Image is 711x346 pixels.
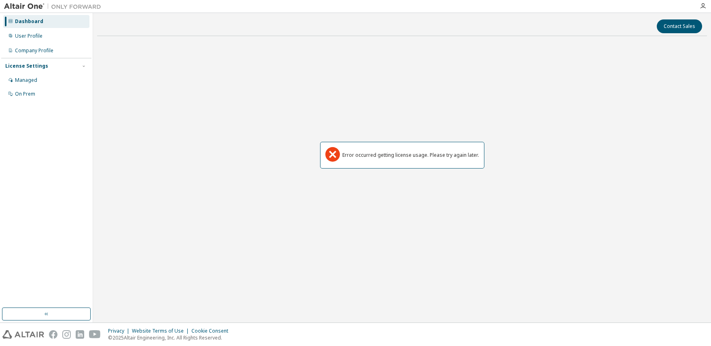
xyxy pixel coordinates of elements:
[15,47,53,54] div: Company Profile
[15,33,42,39] div: User Profile
[49,330,57,339] img: facebook.svg
[108,328,132,334] div: Privacy
[62,330,71,339] img: instagram.svg
[191,328,233,334] div: Cookie Consent
[89,330,101,339] img: youtube.svg
[657,19,702,33] button: Contact Sales
[2,330,44,339] img: altair_logo.svg
[15,18,43,25] div: Dashboard
[132,328,191,334] div: Website Terms of Use
[76,330,84,339] img: linkedin.svg
[15,91,35,97] div: On Prem
[342,152,479,158] div: Error occurred getting license usage. Please try again later.
[15,77,37,83] div: Managed
[108,334,233,341] p: © 2025 Altair Engineering, Inc. All Rights Reserved.
[5,63,48,69] div: License Settings
[4,2,105,11] img: Altair One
